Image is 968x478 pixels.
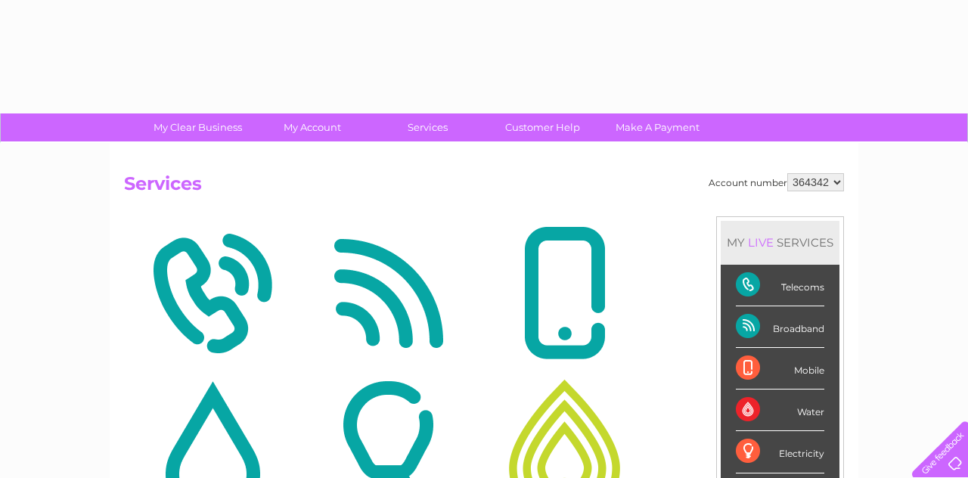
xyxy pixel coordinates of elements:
img: Mobile [480,220,649,367]
div: Account number [709,173,844,191]
img: Telecoms [128,220,296,367]
div: Telecoms [736,265,824,306]
a: Customer Help [480,113,605,141]
div: Broadband [736,306,824,348]
div: Mobile [736,348,824,390]
img: Broadband [304,220,473,367]
a: My Account [250,113,375,141]
div: MY SERVICES [721,221,839,264]
a: Make A Payment [595,113,720,141]
h2: Services [124,173,844,202]
div: Water [736,390,824,431]
div: Electricity [736,431,824,473]
a: My Clear Business [135,113,260,141]
div: LIVE [745,235,777,250]
a: Services [365,113,490,141]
